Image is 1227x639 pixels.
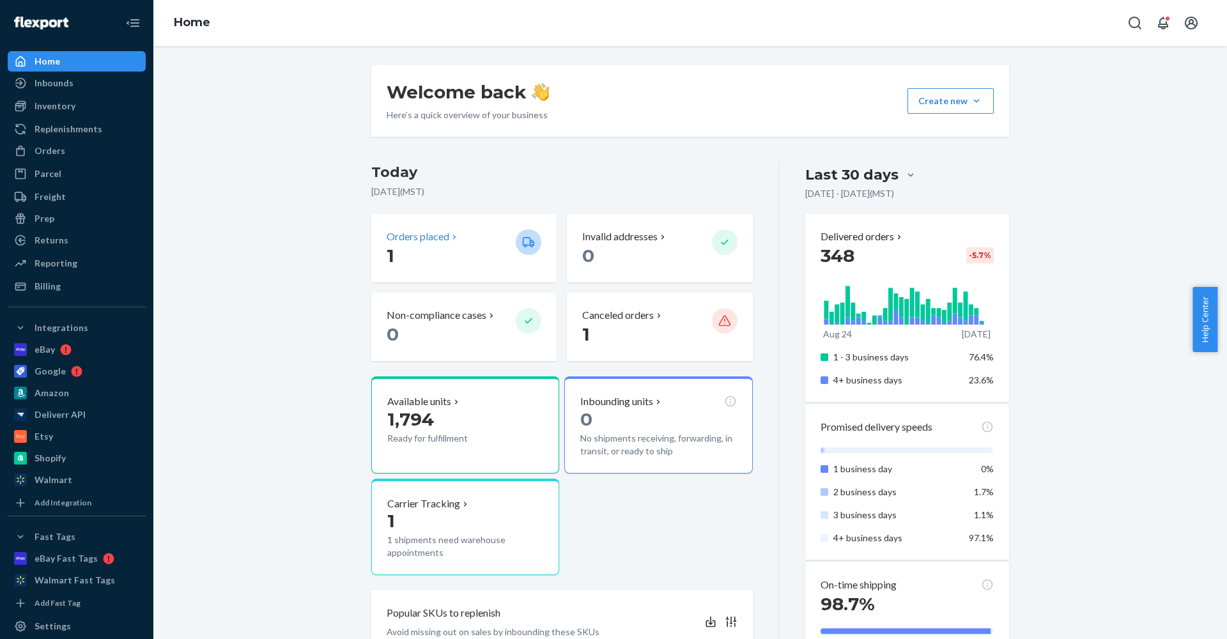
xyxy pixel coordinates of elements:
span: 1 [387,245,394,266]
span: 1.7% [974,486,994,497]
a: Settings [8,616,146,636]
a: Freight [8,187,146,207]
p: Canceled orders [582,308,654,323]
a: Prep [8,208,146,229]
span: 0 [580,408,592,430]
a: Inventory [8,96,146,116]
p: 4+ business days [833,532,959,544]
div: Walmart [35,473,72,486]
div: Google [35,365,66,378]
button: Open Search Box [1122,10,1148,36]
button: Fast Tags [8,527,146,547]
img: hand-wave emoji [532,83,550,101]
button: Integrations [8,318,146,338]
p: Carrier Tracking [387,497,460,511]
a: Returns [8,230,146,250]
p: Ready for fulfillment [387,432,505,445]
span: 1 [387,510,395,532]
button: Available units1,794Ready for fulfillment [371,376,559,473]
span: 97.1% [969,532,994,543]
p: [DATE] - [DATE] ( MST ) [805,187,894,200]
div: Settings [35,620,71,633]
p: Orders placed [387,229,449,244]
div: Etsy [35,430,53,443]
span: 1,794 [387,408,434,430]
a: Parcel [8,164,146,184]
span: 76.4% [969,351,994,362]
a: Inbounds [8,73,146,93]
button: Invalid addresses 0 [567,214,752,282]
button: Canceled orders 1 [567,293,752,361]
span: 1 [582,323,590,345]
p: Available units [387,394,451,409]
div: Returns [35,234,68,247]
ol: breadcrumbs [164,4,220,42]
a: Etsy [8,426,146,447]
a: Replenishments [8,119,146,139]
p: Aug 24 [823,328,852,341]
div: Prep [35,212,54,225]
div: -5.7 % [966,247,994,263]
div: Billing [35,280,61,293]
p: 3 business days [833,509,959,521]
div: Home [35,55,60,68]
button: Open account menu [1178,10,1204,36]
p: Here’s a quick overview of your business [387,109,550,121]
a: Add Fast Tag [8,596,146,611]
p: Promised delivery speeds [821,420,932,435]
span: 0 [387,323,399,345]
p: [DATE] ( MST ) [371,185,753,198]
button: Help Center [1192,287,1217,352]
p: 4+ business days [833,374,959,387]
button: Open notifications [1150,10,1176,36]
p: Invalid addresses [582,229,658,244]
div: Orders [35,144,65,157]
p: Inbounding units [580,394,653,409]
div: Inventory [35,100,75,112]
button: Orders placed 1 [371,214,557,282]
p: On-time shipping [821,578,897,592]
div: Replenishments [35,123,102,135]
div: Amazon [35,387,69,399]
a: Reporting [8,253,146,273]
div: Deliverr API [35,408,86,421]
button: Delivered orders [821,229,904,244]
button: Carrier Tracking11 shipments need warehouse appointments [371,479,559,576]
div: Walmart Fast Tags [35,574,115,587]
p: 1 business day [833,463,959,475]
p: Non-compliance cases [387,308,486,323]
a: Walmart Fast Tags [8,570,146,590]
a: Shopify [8,448,146,468]
p: Avoid missing out on sales by inbounding these SKUs [387,626,599,638]
div: eBay [35,343,55,356]
a: Deliverr API [8,404,146,425]
h1: Welcome back [387,81,550,104]
img: Flexport logo [14,17,68,29]
a: Billing [8,276,146,296]
span: 1.1% [974,509,994,520]
span: 23.6% [969,374,994,385]
div: Add Fast Tag [35,597,81,608]
a: Orders [8,141,146,161]
p: 2 business days [833,486,959,498]
a: Walmart [8,470,146,490]
p: Popular SKUs to replenish [387,606,500,620]
span: 98.7% [821,593,875,615]
div: Reporting [35,257,77,270]
div: Last 30 days [805,165,899,185]
p: 1 shipments need warehouse appointments [387,534,543,559]
div: Add Integration [35,497,91,508]
div: eBay Fast Tags [35,552,98,565]
span: 0 [582,245,594,266]
button: Inbounding units0No shipments receiving, forwarding, in transit, or ready to ship [564,376,752,473]
button: Create new [907,88,994,114]
a: eBay [8,339,146,360]
a: Amazon [8,383,146,403]
button: Non-compliance cases 0 [371,293,557,361]
span: 0% [981,463,994,474]
a: Home [8,51,146,72]
div: Shopify [35,452,66,465]
p: 1 - 3 business days [833,351,959,364]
